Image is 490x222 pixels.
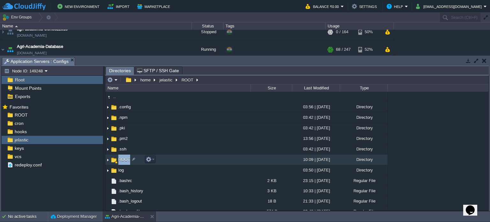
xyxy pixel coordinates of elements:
a: .npm [117,115,129,120]
div: Status [192,22,223,30]
input: Click to enter the path [105,75,488,84]
a: [DOMAIN_NAME] [17,32,47,39]
div: 3 KB [250,186,292,196]
a: Exports [14,94,31,99]
div: 2 KB [250,176,292,186]
img: AMDAwAAAACH5BAEAAAAALAAAAAABAAEAAAICRAEAOw== [110,146,117,153]
img: AMDAwAAAACH5BAEAAAAALAAAAAABAAEAAAICRAEAOw== [105,206,110,216]
img: AMDAwAAAACH5BAEAAAAALAAAAAABAAEAAAICRAEAOw== [105,186,110,196]
div: Directory [340,134,388,143]
img: AMDAwAAAACH5BAEAAAAALAAAAAABAAEAAAICRAEAOw== [105,144,110,154]
div: Regular File [340,196,388,206]
div: 23:15 | [DATE] [292,176,340,186]
img: AMDAwAAAACH5BAEAAAAALAAAAAABAAEAAAICRAEAOw== [105,123,110,133]
a: ROOT [13,112,29,118]
a: jelastic [13,137,29,143]
img: AMDAwAAAACH5BAEAAAAALAAAAAABAAEAAAICRAEAOw== [110,114,117,121]
span: SFTP / SSH Gate [137,67,179,74]
button: Marketplace [137,3,172,10]
button: Settings [352,3,379,10]
img: AMDAwAAAACH5BAEAAAAALAAAAAABAAEAAAICRAEAOw== [105,155,110,165]
div: Size [251,84,292,92]
span: Directories [109,67,131,75]
a: .bash_logout [117,198,143,204]
div: 03:42 | [DATE] [292,206,340,216]
span: keys [13,145,25,151]
div: Usage [326,22,393,30]
div: 10:09 | [DATE] [292,155,340,165]
button: Env Groups [2,13,34,22]
a: cron [13,120,25,126]
div: Type [340,84,388,92]
button: Balance ₹0.00 [306,3,341,10]
div: 03:42 | [DATE] [292,144,340,154]
div: Directory [340,112,388,122]
div: Stopped [192,23,224,41]
img: AMDAwAAAACH5BAEAAAAALAAAAAABAAEAAAICRAEAOw== [6,41,15,58]
img: AMDAwAAAACH5BAEAAAAALAAAAAABAAEAAAICRAEAOw== [15,26,18,27]
img: AMDAwAAAACH5BAEAAAAALAAAAAABAAEAAAICRAEAOw== [6,23,15,41]
a: .bash_profile [117,209,143,214]
div: Regular File [340,176,388,186]
button: New Environment [57,3,101,10]
div: Last Modified [293,84,340,92]
button: ROOT [181,77,195,83]
div: 10:33 | [DATE] [292,186,340,196]
div: 13:56 | [DATE] [292,134,340,143]
div: Directory [340,102,388,112]
span: redeploy.conf [13,162,43,168]
span: .bash_history [117,188,144,194]
div: 03:42 | [DATE] [292,123,340,133]
div: Regular File [340,186,388,196]
img: AMDAwAAAACH5BAEAAAAALAAAAAABAAEAAAICRAEAOw== [110,198,117,205]
button: Help [387,3,405,10]
button: [EMAIL_ADDRESS][DOMAIN_NAME] [416,3,484,10]
a: Agri-Academia-Database [17,43,63,50]
img: AMDAwAAAACH5BAEAAAAALAAAAAABAAEAAAICRAEAOw== [105,176,110,186]
div: 03:42 | [DATE] [292,112,340,122]
span: Favorites [8,104,29,110]
img: AMDAwAAAACH5BAEAAAAALAAAAAABAAEAAAICRAEAOw== [110,208,117,215]
div: Directory [340,155,388,165]
div: 18 B [250,196,292,206]
a: .pki [117,125,126,131]
a: .. [112,94,117,99]
div: 0 / 164 [336,23,348,41]
a: .pm2 [117,136,129,141]
a: ROOT [117,157,131,162]
iframe: chat widget [463,196,484,216]
div: Directory [340,144,388,154]
span: Root [14,77,26,83]
a: .config [117,104,132,110]
img: AMDAwAAAACH5BAEAAAAALAAAAAABAAEAAAICRAEAOw== [105,134,110,144]
a: vcs [13,154,22,159]
img: AMDAwAAAACH5BAEAAAAALAAAAAABAAEAAAICRAEAOw== [110,188,117,195]
button: Node ID: 149248 [4,68,45,74]
img: AMDAwAAAACH5BAEAAAAALAAAAAABAAEAAAICRAEAOw== [110,178,117,185]
button: Import [108,3,131,10]
img: AMDAwAAAACH5BAEAAAAALAAAAAABAAEAAAICRAEAOw== [110,104,117,111]
img: AMDAwAAAACH5BAEAAAAALAAAAAABAAEAAAICRAEAOw== [105,196,110,206]
button: Deployment Manager [51,213,97,220]
a: log [117,167,125,173]
span: .bashrc [117,178,133,183]
img: AMDAwAAAACH5BAEAAAAALAAAAAABAAEAAAICRAEAOw== [105,94,112,101]
div: 68 / 247 [336,41,351,58]
div: 21:33 | [DATE] [292,196,340,206]
a: .ssh [117,146,127,152]
img: AMDAwAAAACH5BAEAAAAALAAAAAABAAEAAAICRAEAOw== [110,157,117,164]
a: hooks [13,129,28,134]
img: CloudJiffy [2,3,46,11]
a: [DOMAIN_NAME] [17,50,47,56]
